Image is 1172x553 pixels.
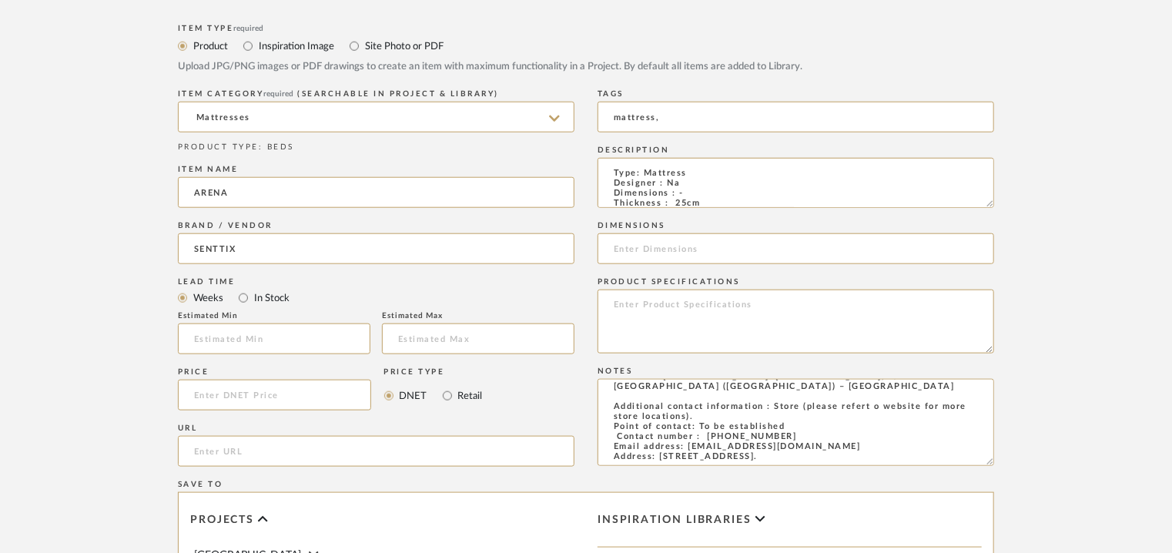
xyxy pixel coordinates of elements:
span: Projects [190,514,254,527]
span: : BEDS [259,143,294,151]
span: required [264,90,294,98]
input: Enter Dimensions [598,233,994,264]
input: Enter DNET Price [178,380,371,411]
div: Item Type [178,24,994,33]
label: DNET [398,387,427,404]
div: Estimated Min [178,311,370,320]
div: Price [178,367,371,377]
span: (Searchable in Project & Library) [298,90,500,98]
div: Dimensions [598,221,994,230]
label: Retail [457,387,483,404]
div: Item name [178,165,574,174]
input: Enter Name [178,177,574,208]
div: Save To [178,480,994,489]
input: Unknown [178,233,574,264]
div: Estimated Max [382,311,574,320]
div: Brand / Vendor [178,221,574,230]
div: Price Type [384,367,483,377]
div: Product Specifications [598,277,994,287]
label: Weeks [192,290,223,307]
div: PRODUCT TYPE [178,142,574,153]
div: Description [598,146,994,155]
mat-radio-group: Select price type [384,380,483,411]
span: required [234,25,264,32]
mat-radio-group: Select item type [178,288,574,307]
input: Estimated Min [178,323,370,354]
label: Site Photo or PDF [363,38,444,55]
div: URL [178,424,574,433]
input: Enter URL [178,436,574,467]
input: Type a category to search and select [178,102,574,132]
mat-radio-group: Select item type [178,36,994,55]
div: Tags [598,89,994,99]
div: Upload JPG/PNG images or PDF drawings to create an item with maximum functionality in a Project. ... [178,59,994,75]
span: Inspiration libraries [598,514,752,527]
div: Lead Time [178,277,574,287]
label: In Stock [253,290,290,307]
input: Estimated Max [382,323,574,354]
div: Notes [598,367,994,376]
label: Inspiration Image [257,38,334,55]
label: Product [192,38,228,55]
div: ITEM CATEGORY [178,89,574,99]
input: Enter Keywords, Separated by Commas [598,102,994,132]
